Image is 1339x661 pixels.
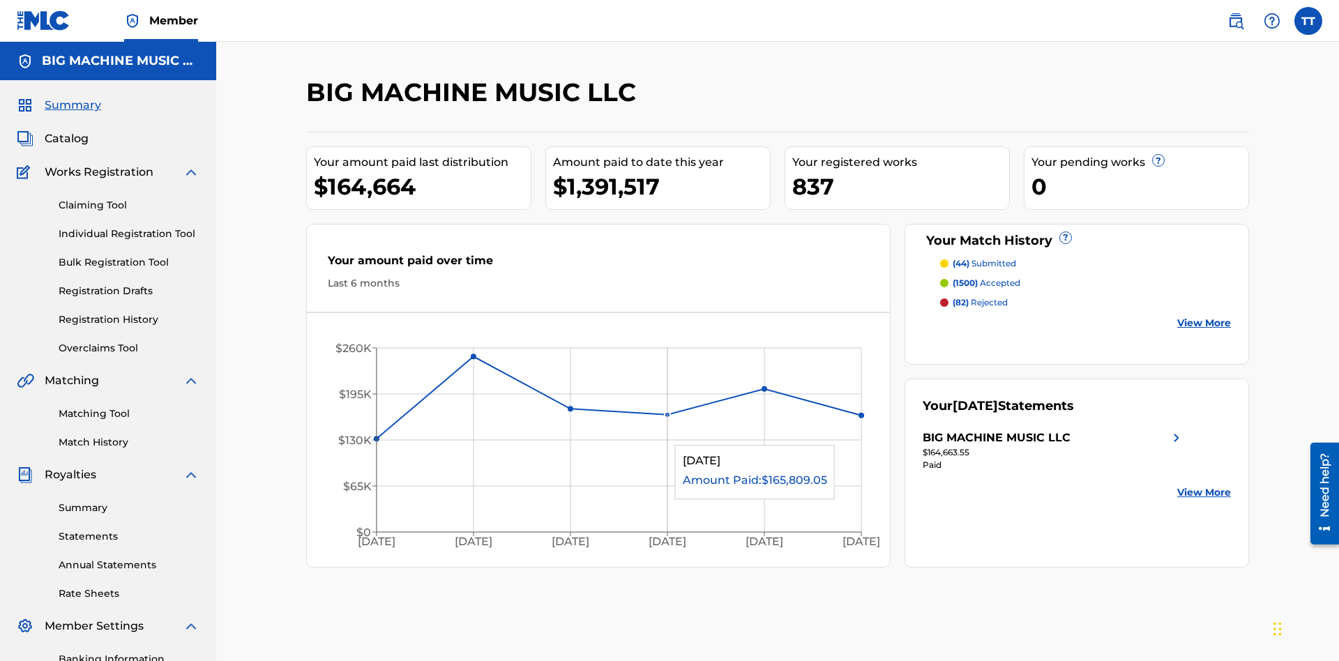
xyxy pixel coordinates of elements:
span: ? [1060,232,1071,243]
div: Amount paid to date this year [553,154,770,171]
img: Matching [17,372,34,389]
p: accepted [953,277,1020,289]
div: 0 [1031,171,1248,202]
img: expand [183,164,199,181]
span: Royalties [45,466,96,483]
h2: BIG MACHINE MUSIC LLC [306,77,643,108]
a: Individual Registration Tool [59,227,199,241]
tspan: [DATE] [552,535,589,549]
div: Your amount paid over time [328,252,869,276]
a: Public Search [1222,7,1250,35]
span: Member Settings [45,618,144,635]
img: search [1227,13,1244,29]
div: Your amount paid last distribution [314,154,531,171]
div: User Menu [1294,7,1322,35]
a: Overclaims Tool [59,341,199,356]
span: Matching [45,372,99,389]
div: Help [1258,7,1286,35]
img: help [1264,13,1280,29]
tspan: $260K [335,342,372,355]
a: Registration History [59,312,199,327]
a: Claiming Tool [59,198,199,213]
a: (1500) accepted [940,277,1232,289]
p: submitted [953,257,1016,270]
img: Royalties [17,466,33,483]
a: CatalogCatalog [17,130,89,147]
div: Your Match History [923,231,1232,250]
h5: BIG MACHINE MUSIC LLC [42,53,199,69]
img: Top Rightsholder [124,13,141,29]
img: right chevron icon [1168,430,1185,446]
div: Your pending works [1031,154,1248,171]
a: Annual Statements [59,558,199,572]
tspan: [DATE] [843,535,881,549]
div: Paid [923,459,1185,471]
iframe: Resource Center [1300,437,1339,552]
img: Accounts [17,53,33,70]
img: expand [183,466,199,483]
tspan: $130K [338,434,372,447]
img: Catalog [17,130,33,147]
a: View More [1177,316,1231,330]
a: (44) submitted [940,257,1232,270]
div: $164,664 [314,171,531,202]
div: Your registered works [792,154,1009,171]
div: Your Statements [923,397,1074,416]
div: 837 [792,171,1009,202]
a: Registration Drafts [59,284,199,298]
tspan: [DATE] [358,535,395,549]
span: Summary [45,97,101,114]
div: Last 6 months [328,276,869,291]
div: BIG MACHINE MUSIC LLC [923,430,1071,446]
span: Catalog [45,130,89,147]
a: BIG MACHINE MUSIC LLCright chevron icon$164,663.55Paid [923,430,1185,471]
iframe: Chat Widget [1269,594,1339,661]
span: Member [149,13,198,29]
tspan: $65K [343,480,372,493]
span: (82) [953,297,969,307]
a: Summary [59,501,199,515]
span: Works Registration [45,164,153,181]
a: Bulk Registration Tool [59,255,199,270]
img: Works Registration [17,164,35,181]
a: View More [1177,485,1231,500]
tspan: $195K [339,388,372,401]
span: ? [1153,155,1164,166]
a: Matching Tool [59,407,199,421]
img: Summary [17,97,33,114]
img: expand [183,618,199,635]
a: SummarySummary [17,97,101,114]
a: Rate Sheets [59,586,199,601]
p: rejected [953,296,1008,309]
img: MLC Logo [17,10,70,31]
img: expand [183,372,199,389]
tspan: [DATE] [649,535,686,549]
span: (1500) [953,278,978,288]
tspan: [DATE] [455,535,492,549]
a: Statements [59,529,199,544]
tspan: [DATE] [746,535,783,549]
a: (82) rejected [940,296,1232,309]
span: (44) [953,258,969,268]
span: [DATE] [953,398,998,413]
img: Member Settings [17,618,33,635]
div: Drag [1273,608,1282,650]
div: $164,663.55 [923,446,1185,459]
a: Match History [59,435,199,450]
tspan: $0 [356,526,371,539]
div: $1,391,517 [553,171,770,202]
